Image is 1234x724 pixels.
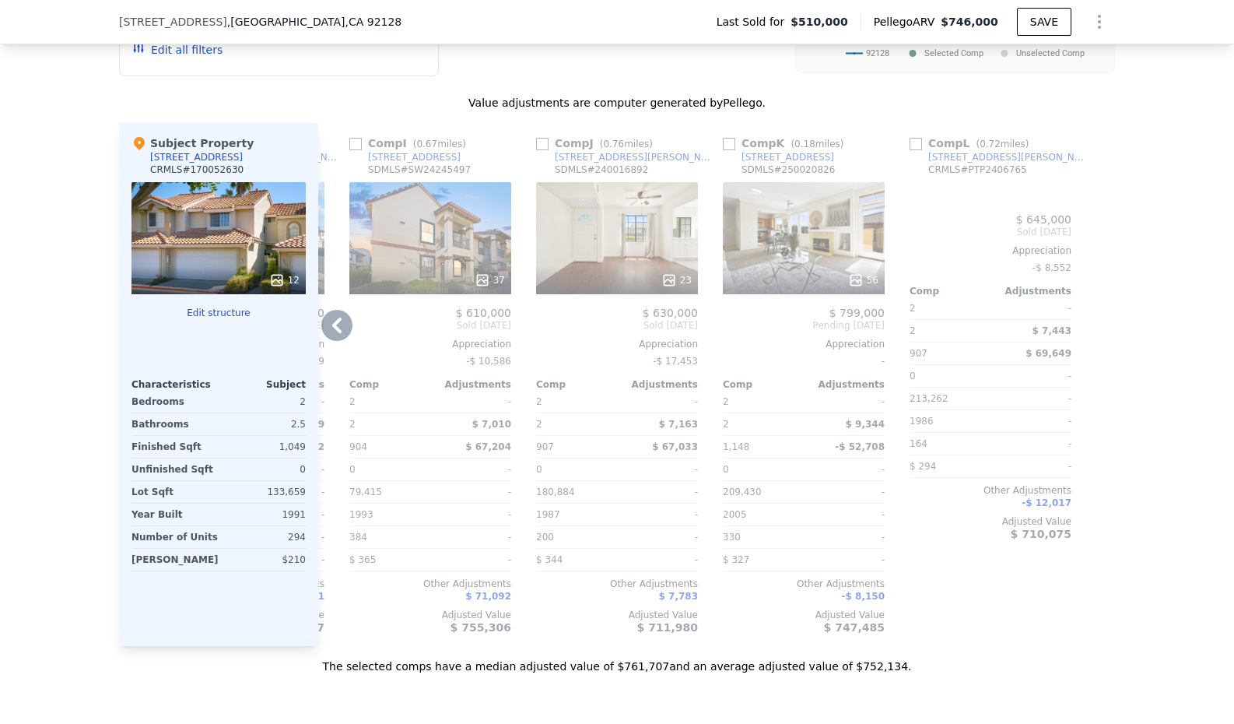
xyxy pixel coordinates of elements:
[1032,262,1071,273] span: -$ 8,552
[536,378,617,391] div: Comp
[910,515,1071,528] div: Adjusted Value
[829,307,885,319] span: $ 799,000
[620,391,698,413] div: -
[456,307,511,319] span: $ 610,000
[433,504,511,525] div: -
[617,378,698,391] div: Adjustments
[349,464,356,475] span: 0
[345,16,401,28] span: , CA 92128
[131,378,219,391] div: Characteristics
[536,151,717,163] a: [STREET_ADDRESS][PERSON_NAME]
[784,139,850,149] span: ( miles)
[349,396,356,407] span: 2
[741,151,834,163] div: [STREET_ADDRESS]
[150,163,244,176] div: CRMLS # 170052630
[994,388,1071,409] div: -
[723,319,885,332] span: Pending [DATE]
[1022,497,1071,508] span: -$ 12,017
[368,163,471,176] div: SDMLS # SW24245497
[994,297,1071,319] div: -
[536,464,542,475] span: 0
[150,151,243,163] div: [STREET_ADDRESS]
[653,356,698,367] span: -$ 17,453
[866,48,889,58] text: 92128
[224,526,306,548] div: 294
[791,14,848,30] span: $510,000
[349,151,461,163] a: [STREET_ADDRESS]
[723,609,885,621] div: Adjusted Value
[131,135,254,151] div: Subject Property
[131,436,216,458] div: Finished Sqft
[536,609,698,621] div: Adjusted Value
[433,459,511,480] div: -
[131,413,216,435] div: Bathrooms
[225,549,306,571] div: $210
[222,413,306,435] div: 2.5
[433,526,511,548] div: -
[222,459,306,480] div: 0
[807,504,885,525] div: -
[824,621,885,634] span: $ 747,485
[659,419,698,430] span: $ 7,163
[349,378,430,391] div: Comp
[119,14,227,30] span: [STREET_ADDRESS]
[910,348,927,359] span: 907
[1025,348,1071,359] span: $ 69,649
[910,244,1071,257] div: Appreciation
[222,436,306,458] div: 1,049
[536,487,575,497] span: 180,884
[910,285,990,297] div: Comp
[433,481,511,503] div: -
[910,371,916,381] span: 0
[874,14,941,30] span: Pellego ARV
[969,139,1035,149] span: ( miles)
[910,151,1090,163] a: [STREET_ADDRESS][PERSON_NAME]
[620,504,698,525] div: -
[807,459,885,480] div: -
[807,481,885,503] div: -
[723,413,801,435] div: 2
[555,151,717,163] div: [STREET_ADDRESS][PERSON_NAME]
[536,504,614,525] div: 1987
[349,578,511,590] div: Other Adjustments
[1011,528,1071,540] span: $ 710,075
[368,151,461,163] div: [STREET_ADDRESS]
[723,350,885,372] div: -
[723,526,801,548] div: 330
[723,378,804,391] div: Comp
[620,526,698,548] div: -
[433,391,511,413] div: -
[994,433,1071,455] div: -
[994,365,1071,387] div: -
[536,578,698,590] div: Other Adjustments
[555,163,648,176] div: SDMLS # 240016892
[466,356,511,367] span: -$ 10,586
[536,526,614,548] div: 200
[990,285,1071,297] div: Adjustments
[842,591,885,602] span: -$ 8,150
[928,151,1090,163] div: [STREET_ADDRESS][PERSON_NAME]
[594,139,659,149] span: ( miles)
[222,481,306,503] div: 133,659
[536,396,542,407] span: 2
[807,549,885,571] div: -
[1017,8,1071,36] button: SAVE
[349,554,376,565] span: $ 365
[349,526,427,548] div: 384
[222,391,306,413] div: 2
[910,410,987,432] div: 1986
[349,504,427,525] div: 1993
[603,139,624,149] span: 0.76
[848,272,878,288] div: 56
[536,413,614,435] div: 2
[994,455,1071,477] div: -
[131,526,218,548] div: Number of Units
[723,338,885,350] div: Appreciation
[349,609,511,621] div: Adjusted Value
[430,378,511,391] div: Adjustments
[131,481,216,503] div: Lot Sqft
[219,378,306,391] div: Subject
[227,14,401,30] span: , [GEOGRAPHIC_DATA]
[910,433,987,455] div: 164
[910,320,987,342] div: 2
